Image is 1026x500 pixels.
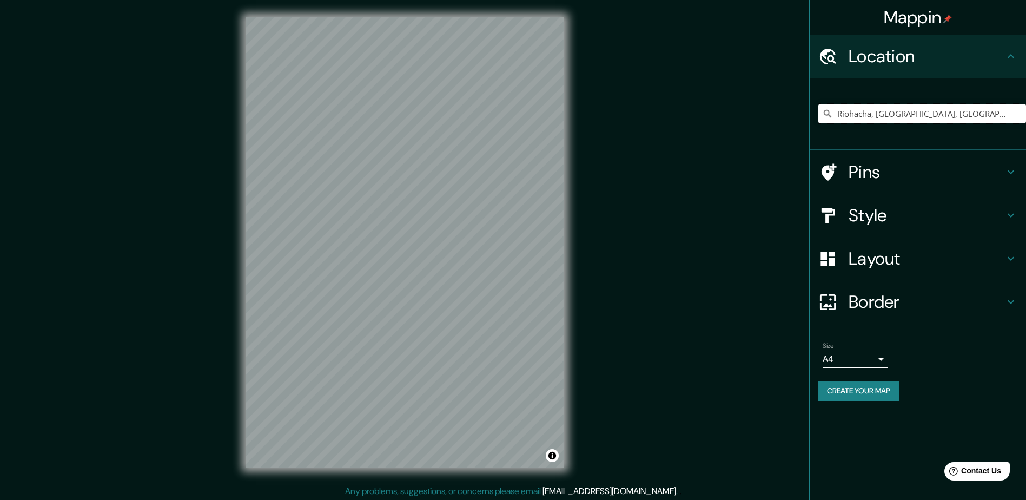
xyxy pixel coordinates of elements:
div: Layout [810,237,1026,280]
h4: Layout [849,248,1004,269]
iframe: Help widget launcher [930,458,1014,488]
div: Border [810,280,1026,324]
h4: Mappin [884,6,952,28]
input: Pick your city or area [818,104,1026,123]
label: Size [823,341,834,351]
div: . [679,485,681,498]
div: Style [810,194,1026,237]
div: Location [810,35,1026,78]
div: Pins [810,150,1026,194]
canvas: Map [246,17,564,468]
a: [EMAIL_ADDRESS][DOMAIN_NAME] [542,485,676,497]
h4: Border [849,291,1004,313]
h4: Location [849,45,1004,67]
p: Any problems, suggestions, or concerns please email . [345,485,678,498]
div: A4 [823,351,888,368]
button: Create your map [818,381,899,401]
h4: Style [849,205,1004,226]
h4: Pins [849,161,1004,183]
img: pin-icon.png [943,15,952,23]
div: . [678,485,679,498]
button: Toggle attribution [546,449,559,462]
